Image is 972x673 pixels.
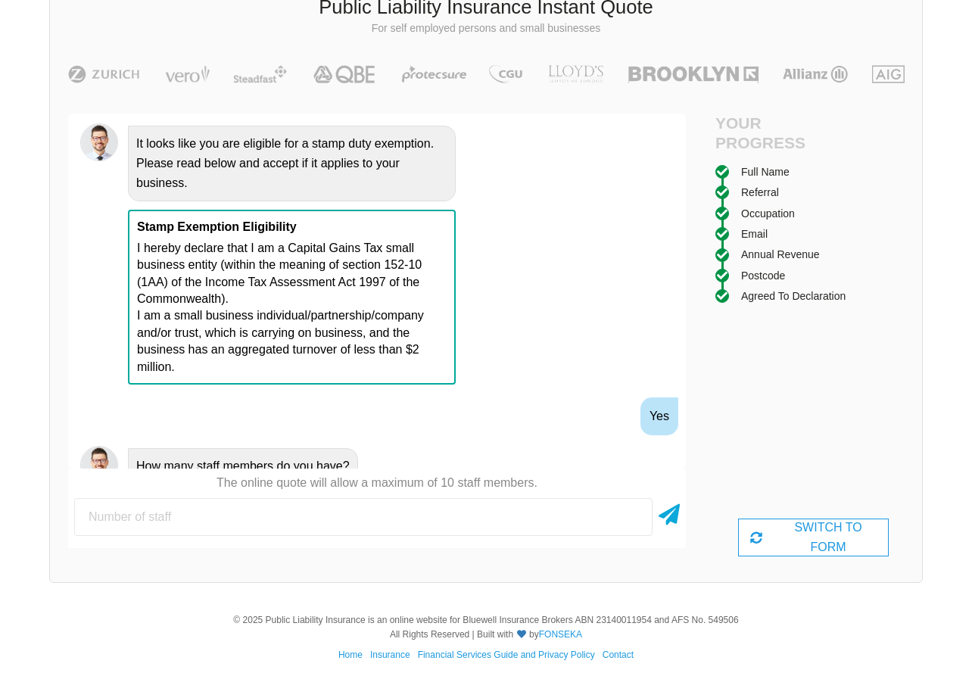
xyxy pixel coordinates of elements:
[741,164,790,180] div: Full Name
[418,650,595,660] a: Financial Services Guide and Privacy Policy
[866,65,911,83] img: AIG | Public Liability Insurance
[741,267,785,284] div: Postcode
[603,650,634,660] a: Contact
[128,448,358,484] div: How many staff members do you have?
[128,126,456,201] div: It looks like you are eligible for a stamp duty exemption. Please read below and accept if it app...
[741,184,779,201] div: Referral
[540,65,612,83] img: LLOYD's | Public Liability Insurance
[741,288,846,304] div: Agreed to Declaration
[304,65,386,83] img: QBE | Public Liability Insurance
[640,397,678,435] div: Yes
[158,65,217,83] img: Vero | Public Liability Insurance
[338,650,363,660] a: Home
[61,21,911,36] p: For self employed persons and small businesses
[227,65,294,83] img: Steadfast | Public Liability Insurance
[80,446,118,484] img: Chatbot | PLI
[396,65,472,83] img: Protecsure | Public Liability Insurance
[738,519,889,556] div: SWITCH TO FORM
[370,650,410,660] a: Insurance
[74,498,653,536] input: Number of staff
[61,65,147,83] img: Zurich | Public Liability Insurance
[80,123,118,161] img: Chatbot | PLI
[68,475,686,491] p: The online quote will allow a maximum of 10 staff members.
[622,65,764,83] img: Brooklyn | Public Liability Insurance
[741,205,795,222] div: Occupation
[741,226,768,242] div: Email
[775,65,855,83] img: Allianz | Public Liability Insurance
[137,240,447,375] p: I hereby declare that I am a Capital Gains Tax small business entity (within the meaning of secti...
[741,246,820,263] div: Annual Revenue
[137,219,447,235] p: Stamp Exemption Eligibility
[715,114,813,151] h4: Your Progress
[539,629,582,640] a: FONSEKA
[483,65,528,83] img: CGU | Public Liability Insurance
